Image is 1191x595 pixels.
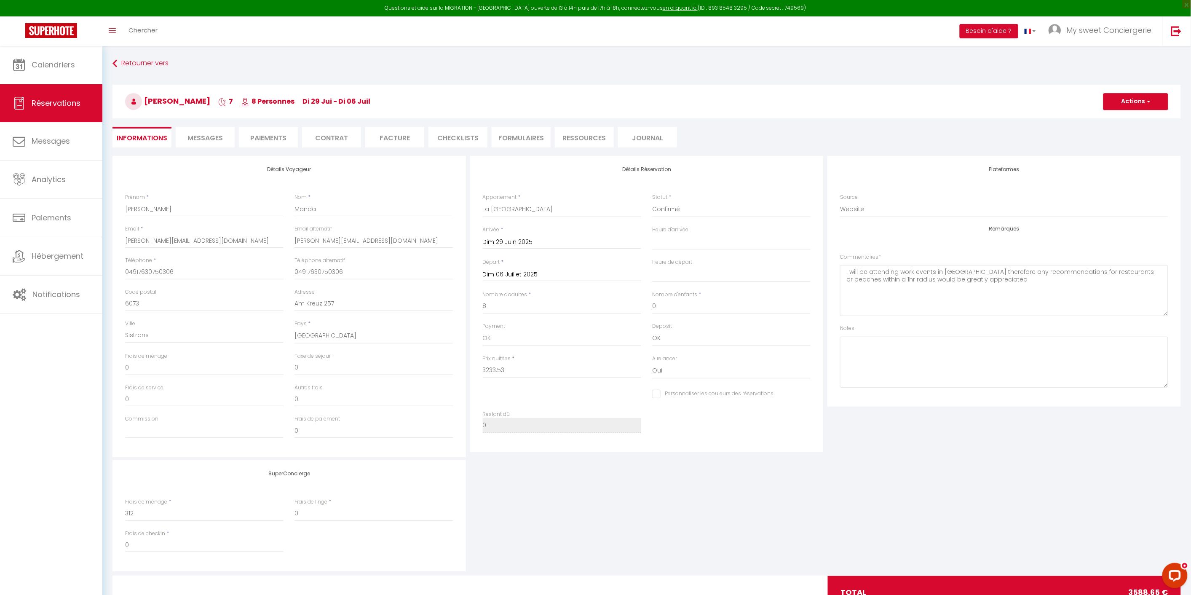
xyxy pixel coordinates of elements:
[125,96,210,106] span: [PERSON_NAME]
[663,4,698,11] a: en cliquant ici
[294,415,340,423] label: Frais de paiement
[1049,24,1061,37] img: ...
[840,253,881,261] label: Commentaires
[483,410,510,418] label: Restant dû
[618,127,677,147] li: Journal
[32,136,70,146] span: Messages
[960,24,1018,38] button: Besoin d'aide ?
[239,127,298,147] li: Paiements
[125,193,145,201] label: Prénom
[294,498,327,506] label: Frais de linge
[492,127,551,147] li: FORMULAIRES
[483,355,511,363] label: Prix nuitées
[652,291,697,299] label: Nombre d'enfants
[1042,16,1162,46] a: ... My sweet Conciergerie
[428,127,487,147] li: CHECKLISTS
[652,258,692,266] label: Heure de départ
[128,26,158,35] span: Chercher
[125,352,167,360] label: Frais de ménage
[294,225,332,233] label: Email alternatif
[1067,25,1152,35] span: My sweet Conciergerie
[483,291,527,299] label: Nombre d'adultes
[294,257,345,265] label: Téléphone alternatif
[652,193,667,201] label: Statut
[483,258,500,266] label: Départ
[25,23,77,38] img: Super Booking
[294,193,307,201] label: Nom
[840,193,858,201] label: Source
[294,288,315,296] label: Adresse
[483,166,811,172] h4: Détails Réservation
[840,166,1168,172] h4: Plateformes
[302,96,370,106] span: di 29 Jui - di 06 Juil
[555,127,614,147] li: Ressources
[125,225,139,233] label: Email
[302,127,361,147] li: Contrat
[218,96,233,106] span: 7
[652,226,688,234] label: Heure d'arrivée
[125,166,453,172] h4: Détails Voyageur
[125,471,453,477] h4: SuperConcierge
[125,415,158,423] label: Commission
[187,133,223,143] span: Messages
[652,355,677,363] label: A relancer
[483,322,506,330] label: Payment
[483,193,517,201] label: Appartement
[125,320,135,328] label: Ville
[112,56,1181,71] a: Retourner vers
[241,96,294,106] span: 8 Personnes
[1103,93,1168,110] button: Actions
[1156,560,1191,595] iframe: LiveChat chat widget
[125,384,163,392] label: Frais de service
[483,226,500,234] label: Arrivée
[125,257,152,265] label: Téléphone
[1171,26,1182,36] img: logout
[294,352,331,360] label: Taxe de séjour
[840,226,1168,232] h4: Remarques
[125,498,167,506] label: Frais de ménage
[32,59,75,70] span: Calendriers
[112,127,171,147] li: Informations
[32,212,71,223] span: Paiements
[32,98,80,108] span: Réservations
[32,289,80,300] span: Notifications
[32,174,66,185] span: Analytics
[294,320,307,328] label: Pays
[122,16,164,46] a: Chercher
[125,288,156,296] label: Code postal
[840,324,854,332] label: Notes
[32,251,83,261] span: Hébergement
[652,322,672,330] label: Deposit
[365,127,424,147] li: Facture
[294,384,323,392] label: Autres frais
[125,530,165,538] label: Frais de checkin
